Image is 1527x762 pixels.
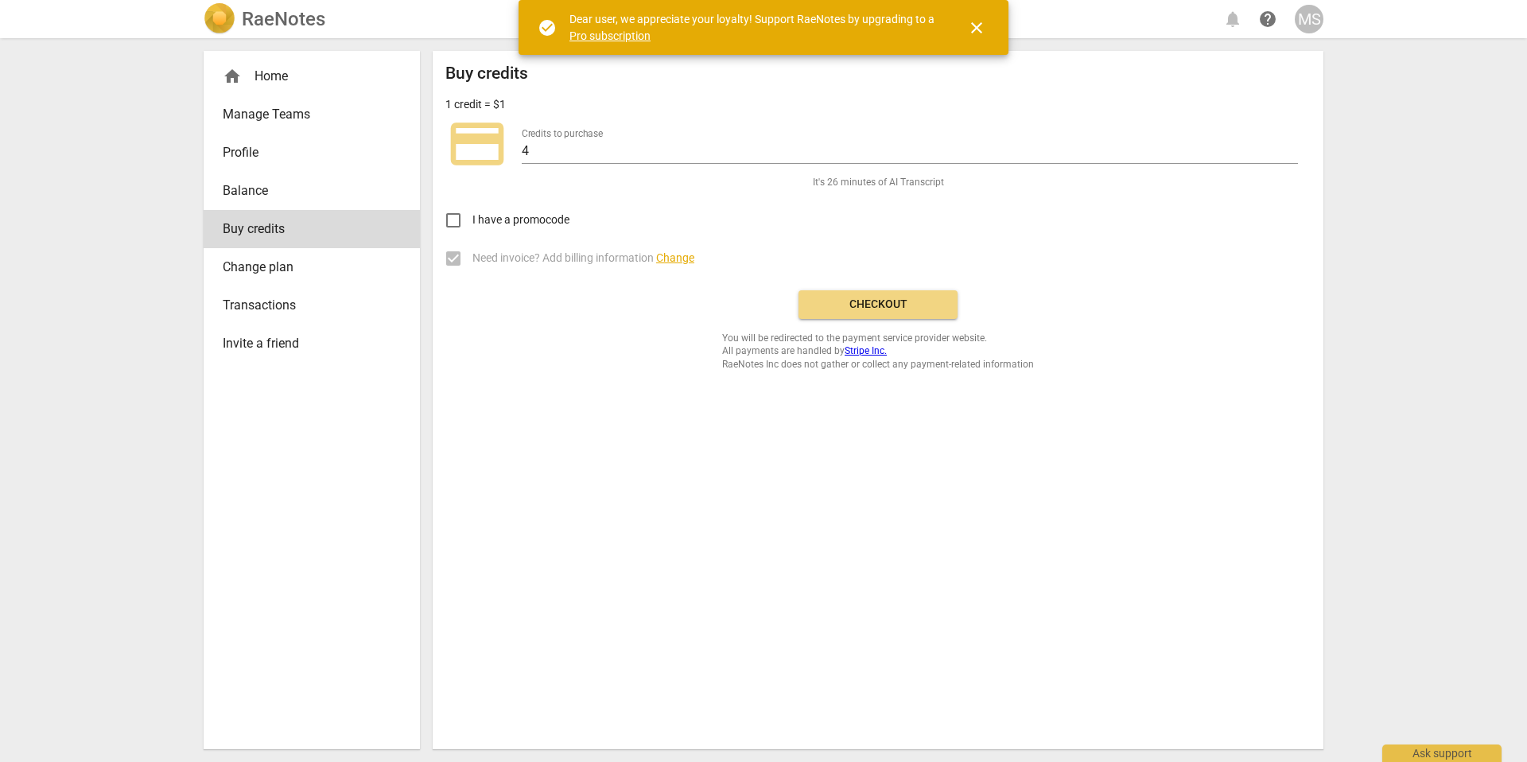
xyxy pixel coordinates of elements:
[522,129,603,138] label: Credits to purchase
[1258,10,1277,29] span: help
[204,210,420,248] a: Buy credits
[569,29,651,42] a: Pro subscription
[967,18,986,37] span: close
[722,332,1034,371] span: You will be redirected to the payment service provider website. All payments are handled by RaeNo...
[223,296,388,315] span: Transactions
[223,143,388,162] span: Profile
[958,9,996,47] button: Close
[223,181,388,200] span: Balance
[538,18,557,37] span: check_circle
[845,345,887,356] a: Stripe Inc.
[223,258,388,277] span: Change plan
[656,251,694,264] span: Change
[204,325,420,363] a: Invite a friend
[223,67,388,86] div: Home
[1253,5,1282,33] a: Help
[204,286,420,325] a: Transactions
[223,67,242,86] span: home
[204,172,420,210] a: Balance
[1295,5,1323,33] button: MS
[1382,745,1502,762] div: Ask support
[204,3,325,35] a: LogoRaeNotes
[204,95,420,134] a: Manage Teams
[223,105,388,124] span: Manage Teams
[811,297,945,313] span: Checkout
[204,248,420,286] a: Change plan
[242,8,325,30] h2: RaeNotes
[204,57,420,95] div: Home
[472,212,569,228] span: I have a promocode
[569,11,938,44] div: Dear user, we appreciate your loyalty! Support RaeNotes by upgrading to a
[204,134,420,172] a: Profile
[813,176,944,189] span: It's 26 minutes of AI Transcript
[472,250,694,266] span: Need invoice? Add billing information
[445,96,506,113] p: 1 credit = $1
[223,334,388,353] span: Invite a friend
[798,290,958,319] button: Checkout
[445,112,509,176] span: credit_card
[445,64,528,84] h2: Buy credits
[204,3,235,35] img: Logo
[223,220,388,239] span: Buy credits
